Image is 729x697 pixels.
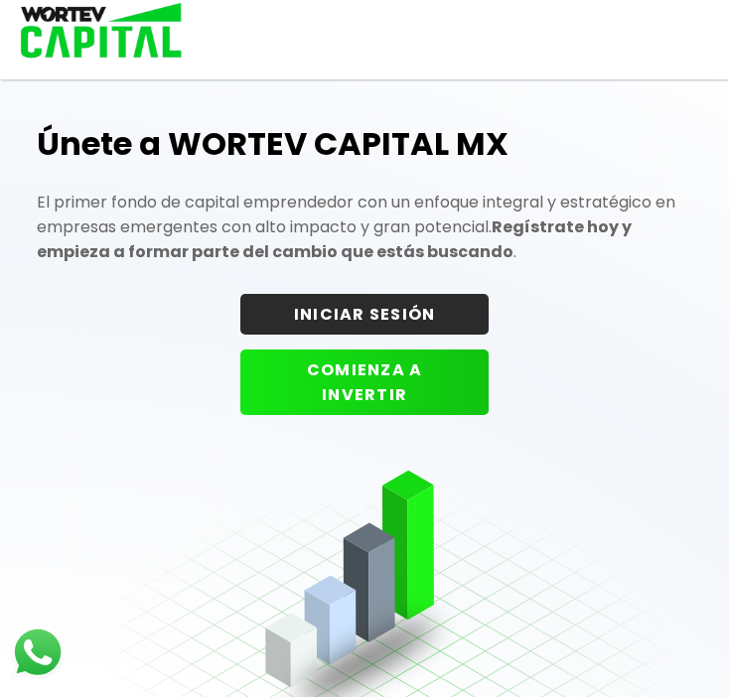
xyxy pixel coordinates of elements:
img: logos_whatsapp-icon.242b2217.svg [10,625,66,680]
a: INICIAR SESIÓN [240,303,489,326]
button: COMIENZA A INVERTIR [240,349,489,415]
strong: Regístrate hoy y empieza a formar parte del cambio que estás buscando [37,215,632,263]
button: INICIAR SESIÓN [240,294,489,335]
p: El primer fondo de capital emprendedor con un enfoque integral y estratégico en empresas emergent... [37,190,693,264]
a: COMIENZA A INVERTIR [240,383,489,406]
h1: Únete a WORTEV CAPITAL MX [37,120,693,168]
